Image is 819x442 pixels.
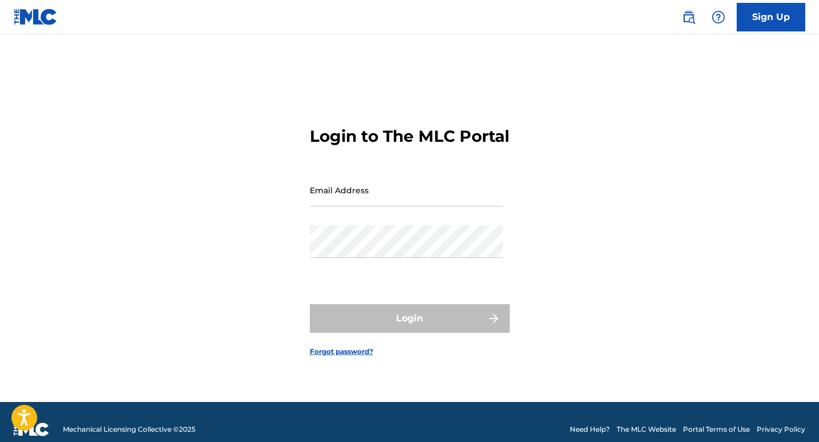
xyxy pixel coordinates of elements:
a: Privacy Policy [757,424,805,435]
iframe: Chat Widget [762,387,819,442]
img: search [682,10,696,24]
a: Sign Up [737,3,805,31]
a: Need Help? [570,424,610,435]
img: MLC Logo [14,9,58,25]
div: Help [707,6,730,29]
a: Forgot password? [310,347,373,357]
span: Mechanical Licensing Collective © 2025 [63,424,195,435]
a: Portal Terms of Use [683,424,750,435]
h3: Login to The MLC Portal [310,126,509,146]
a: Public Search [677,6,700,29]
img: help [712,10,725,24]
img: logo [14,423,49,436]
a: The MLC Website [617,424,676,435]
